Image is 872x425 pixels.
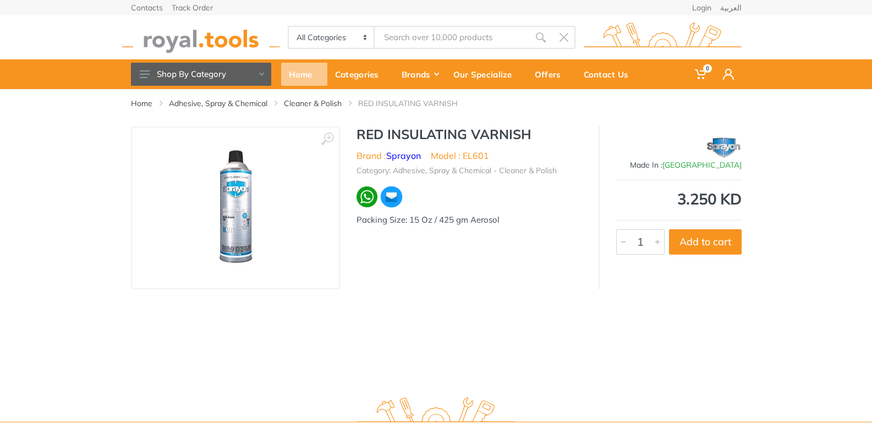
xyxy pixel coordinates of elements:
[358,98,474,109] li: RED INSULATING VARNISH
[357,165,557,176] li: Category: Adhesive, Spray & Chemical - Cleaner & Polish
[380,185,403,209] img: ma.webp
[169,98,267,109] a: Adhesive, Spray & Chemical
[357,149,421,162] li: Brand :
[131,63,271,86] button: Shop By Category
[446,63,527,86] div: Our Specialize
[576,63,644,86] div: Contact Us
[669,229,742,255] button: Add to cart
[431,149,489,162] li: Model : EL601
[187,146,284,270] img: Royal Tools - RED INSULATING VARNISH
[616,191,742,207] div: 3.250 KD
[584,23,742,53] img: royal.tools Logo
[284,98,342,109] a: Cleaner & Polish
[122,23,280,53] img: royal.tools Logo
[616,159,742,171] div: Made In :
[281,63,327,86] div: Home
[692,4,711,12] a: Login
[131,4,163,12] a: Contacts
[687,59,715,89] a: 0
[357,214,582,227] div: Packing Size: 15 Oz / 425 gm Aerosol
[394,63,446,86] div: Brands
[386,150,421,161] a: Sprayon
[327,63,394,86] div: Categories
[446,59,527,89] a: Our Specialize
[703,64,712,73] span: 0
[327,59,394,89] a: Categories
[281,59,327,89] a: Home
[357,186,378,208] img: wa.webp
[527,63,576,86] div: Offers
[662,160,742,170] span: [GEOGRAPHIC_DATA]
[131,98,742,109] nav: breadcrumb
[357,126,582,142] h1: RED INSULATING VARNISH
[707,132,742,159] img: Sprayon
[289,27,375,48] select: Category
[576,59,644,89] a: Contact Us
[720,4,742,12] a: العربية
[131,98,152,109] a: Home
[375,26,529,49] input: Site search
[527,59,576,89] a: Offers
[172,4,213,12] a: Track Order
